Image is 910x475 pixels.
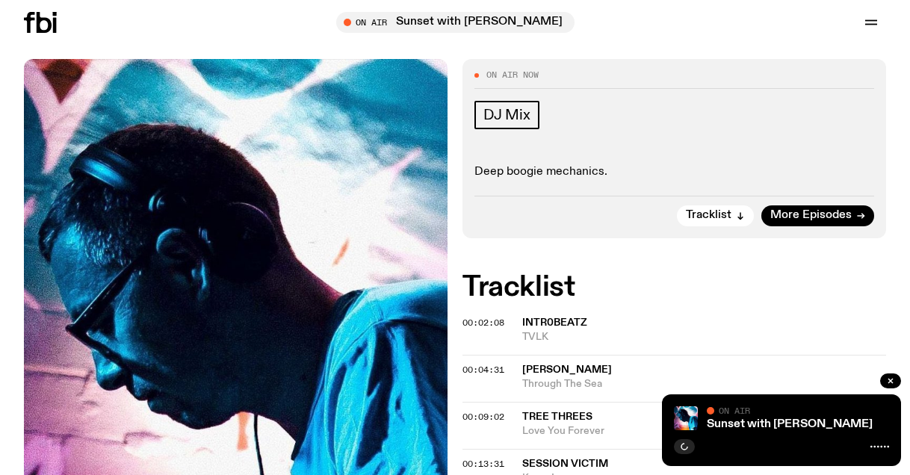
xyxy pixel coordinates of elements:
span: More Episodes [770,210,852,221]
a: DJ Mix [474,101,539,129]
p: Deep boogie mechanics. [474,165,874,179]
span: 00:09:02 [462,411,504,423]
button: On AirSunset with [PERSON_NAME] [336,12,575,33]
a: Sunset with [PERSON_NAME] [707,418,873,430]
button: Tracklist [677,205,754,226]
span: Through The Sea [522,377,886,391]
span: Love You Forever [522,424,886,438]
span: On Air [719,406,750,415]
a: More Episodes [761,205,874,226]
span: 00:13:31 [462,458,504,470]
span: 00:02:08 [462,317,504,329]
span: Tracklist [686,210,731,221]
h2: Tracklist [462,274,886,301]
span: intr0beatz [522,317,587,328]
span: TVLK [522,330,886,344]
span: [PERSON_NAME] [522,364,612,375]
span: DJ Mix [483,107,530,123]
span: Tree Threes [522,412,592,422]
span: On Air Now [486,71,539,79]
img: Simon Caldwell stands side on, looking downwards. He has headphones on. Behind him is a brightly ... [674,406,698,430]
span: Session Victim [522,459,608,469]
span: 00:04:31 [462,364,504,376]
